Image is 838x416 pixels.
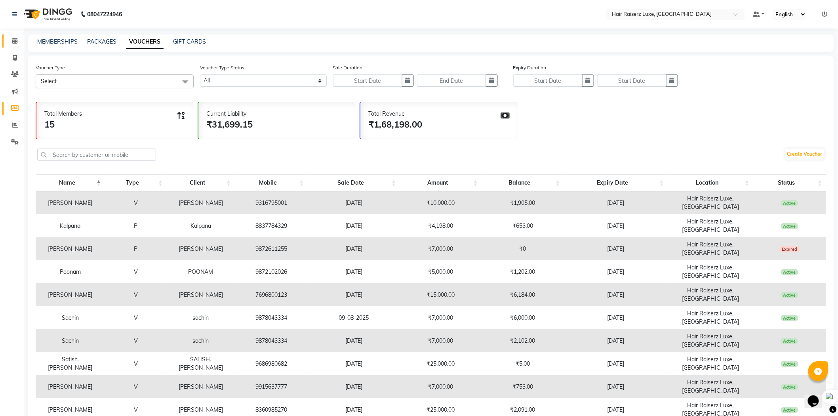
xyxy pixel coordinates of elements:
[44,110,82,118] div: Total Members
[668,260,753,283] td: Hair Raiserz Luxe, [GEOGRAPHIC_DATA]
[105,375,167,398] td: V
[368,118,422,131] div: ₹1,68,198.00
[235,375,308,398] td: 9915637777
[400,174,482,191] th: Amount: activate to sort column ascending
[400,329,482,352] td: ₹7,000.00
[400,375,482,398] td: ₹7,000.00
[235,237,308,260] td: 9872611255
[668,283,753,306] td: Hair Raiserz Luxe, [GEOGRAPHIC_DATA]
[36,174,105,191] th: Name: activate to sort column descending
[333,74,402,87] input: Start Date
[781,338,799,344] span: Active
[564,329,668,352] td: [DATE]
[105,191,167,214] td: V
[400,306,482,329] td: ₹7,000.00
[105,174,167,191] th: Type: activate to sort column ascending
[167,237,235,260] td: [PERSON_NAME]
[235,283,308,306] td: 7696800123
[308,352,400,375] td: [DATE]
[417,74,486,87] input: End Date
[36,329,105,352] td: Sachin
[105,352,167,375] td: V
[105,329,167,352] td: V
[36,214,105,237] td: Kalpana
[564,214,668,237] td: [DATE]
[37,38,78,45] a: MEMBERSHIPS
[308,174,400,191] th: Sale Date: activate to sort column ascending
[482,306,564,329] td: ₹6,000.00
[668,306,753,329] td: Hair Raiserz Luxe, [GEOGRAPHIC_DATA]
[235,329,308,352] td: 9878043334
[105,283,167,306] td: V
[167,375,235,398] td: [PERSON_NAME]
[781,223,799,229] span: Active
[753,174,826,191] th: Status: activate to sort column ascending
[308,237,400,260] td: [DATE]
[668,352,753,375] td: Hair Raiserz Luxe, [GEOGRAPHIC_DATA]
[513,64,547,71] label: Expiry Duration
[308,260,400,283] td: [DATE]
[368,110,422,118] div: Total Revenue
[308,214,400,237] td: [DATE]
[36,352,105,375] td: Satish.[PERSON_NAME]
[400,283,482,306] td: ₹15,000.00
[200,64,244,71] label: Voucher Type Status
[781,315,799,321] span: Active
[513,74,583,87] input: Start Date
[105,237,167,260] td: P
[44,118,82,131] div: 15
[308,375,400,398] td: [DATE]
[235,352,308,375] td: 9686980682
[87,38,116,45] a: PACKAGES
[206,118,253,131] div: ₹31,699.15
[41,78,57,85] span: Select
[105,260,167,283] td: V
[235,306,308,329] td: 9878043334
[235,191,308,214] td: 9316795001
[400,214,482,237] td: ₹4,198.00
[597,74,667,87] input: Start Date
[482,174,564,191] th: Balance: activate to sort column ascending
[235,260,308,283] td: 9872102026
[781,384,799,390] span: Active
[564,283,668,306] td: [DATE]
[167,260,235,283] td: POONAM
[482,191,564,214] td: ₹1,905.00
[564,191,668,214] td: [DATE]
[482,214,564,237] td: ₹653.00
[36,283,105,306] td: [PERSON_NAME]
[308,329,400,352] td: [DATE]
[482,237,564,260] td: ₹0
[779,246,800,252] span: Expired
[36,191,105,214] td: [PERSON_NAME]
[400,237,482,260] td: ₹7,000.00
[482,329,564,352] td: ₹2,102.00
[20,3,74,25] img: logo
[781,269,799,275] span: Active
[36,260,105,283] td: Poonam
[785,149,825,160] a: Create Voucher
[482,283,564,306] td: ₹6,184.00
[173,38,206,45] a: GIFT CARDS
[36,237,105,260] td: [PERSON_NAME]
[482,375,564,398] td: ₹753.00
[235,174,308,191] th: Mobile: activate to sort column ascending
[333,64,363,71] label: Sale Duration
[668,174,753,191] th: Location: activate to sort column ascending
[308,191,400,214] td: [DATE]
[564,375,668,398] td: [DATE]
[167,283,235,306] td: [PERSON_NAME]
[105,306,167,329] td: V
[36,306,105,329] td: Sachin
[400,260,482,283] td: ₹5,000.00
[781,292,799,298] span: Active
[87,3,122,25] b: 08047224946
[235,214,308,237] td: 8837784329
[308,283,400,306] td: [DATE]
[167,191,235,214] td: [PERSON_NAME]
[781,407,799,413] span: Active
[482,352,564,375] td: ₹5.00
[668,329,753,352] td: Hair Raiserz Luxe, [GEOGRAPHIC_DATA]
[668,375,753,398] td: Hair Raiserz Luxe, [GEOGRAPHIC_DATA]
[805,384,830,408] iframe: chat widget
